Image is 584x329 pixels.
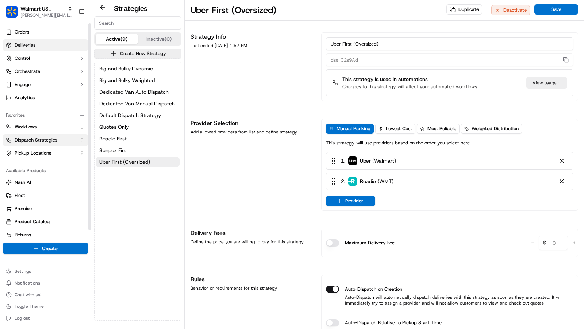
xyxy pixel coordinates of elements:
[326,152,573,170] div: 1. Uber (Walmart)
[33,69,120,77] div: Start new chat
[99,65,153,72] span: Big and Bulky Dynamic
[15,55,30,62] span: Control
[3,109,88,121] div: Favorites
[61,132,63,138] span: •
[3,177,88,188] button: Nash AI
[326,196,375,206] button: Provider
[6,192,85,199] a: Fleet
[15,150,51,156] span: Pickup Locations
[191,229,312,237] h1: Delivery Fees
[99,147,128,154] span: Senpex First
[96,75,180,85] button: Big and Bulky Weighted
[191,43,312,49] div: Last edited [DATE] 1:57 PM
[15,280,40,286] span: Notifications
[15,179,31,186] span: Nash AI
[23,132,59,138] span: [PERSON_NAME]
[15,137,57,143] span: Dispatch Strategies
[472,125,519,132] span: Weighted Distribution
[348,156,357,165] img: uber-new-logo.jpeg
[375,124,415,134] button: Lowest Cost
[96,98,180,109] a: Dedicated Van Manual Dispatch
[3,39,88,51] a: Deliveries
[99,135,127,142] span: Roadie First
[3,147,88,159] button: Pickup Locations
[3,26,88,38] a: Orders
[15,218,50,225] span: Product Catalog
[96,122,180,132] button: Quotes Only
[3,3,76,20] button: Walmart US StoresWalmart US Stores[PERSON_NAME][EMAIL_ADDRESS][DOMAIN_NAME]
[342,84,477,90] p: Changes to this strategy will affect your automated workflows
[15,42,35,49] span: Deliveries
[345,286,402,293] label: Auto-Dispatch on Creation
[15,292,41,298] span: Chat with us!
[417,124,460,134] button: Most Reliable
[15,163,56,170] span: Knowledge Base
[345,319,442,326] label: Auto-Dispatch Relative to Pickup Start Time
[69,163,117,170] span: API Documentation
[534,4,578,15] button: Save
[191,4,276,16] h1: Uber First (Oversized)
[491,5,530,15] button: Deactivate
[96,110,180,120] a: Default Dispatch Strategy
[19,47,131,54] input: Got a question? Start typing here...
[3,190,88,201] button: Fleet
[7,29,133,40] p: Welcome 👋
[326,124,374,134] button: Manual Ranking
[94,16,181,30] input: Search
[3,290,88,300] button: Chat with us!
[7,106,19,117] img: unihopllc
[337,125,370,132] span: Manual Ranking
[348,177,357,186] img: roadie-logo-v2.jpg
[360,157,396,164] span: Uber (Walmart)
[20,5,65,12] button: Walmart US Stores
[360,178,393,185] span: Roadie (WMT)
[114,3,147,13] h2: Strategies
[62,163,68,169] div: 💻
[6,179,85,186] a: Nash AI
[20,12,73,18] button: [PERSON_NAME][EMAIL_ADDRESS][DOMAIN_NAME]
[540,237,549,251] span: $
[15,94,35,101] span: Analytics
[191,285,312,291] div: Behavior or requirements for this strategy
[526,77,567,89] a: View usage
[15,68,40,75] span: Orchestrate
[15,192,25,199] span: Fleet
[329,157,396,165] div: 1 .
[6,218,85,225] a: Product Catalog
[427,125,456,132] span: Most Reliable
[99,123,129,131] span: Quotes Only
[3,165,88,177] div: Available Products
[4,160,59,173] a: 📗Knowledge Base
[51,180,88,186] a: Powered byPylon
[23,113,42,119] span: unihopllc
[191,275,312,284] h1: Rules
[7,163,13,169] div: 📗
[6,124,76,130] a: Workflows
[99,88,169,96] span: Dedicated Van Auto Dispatch
[6,137,76,143] a: Dispatch Strategies
[329,177,393,185] div: 2 .
[7,125,19,137] img: Charles Folsom
[3,229,88,241] button: Returns
[59,160,120,173] a: 💻API Documentation
[191,32,312,41] h1: Strategy Info
[191,239,312,245] div: Define the price you are willing to pay for this strategy
[3,66,88,77] button: Orchestrate
[99,100,175,107] span: Dedicated Van Manual Dispatch
[96,87,180,97] button: Dedicated Van Auto Dispatch
[3,92,88,104] a: Analytics
[6,150,76,156] a: Pickup Locations
[3,53,88,64] button: Control
[7,69,20,82] img: 1736555255976-a54dd68f-1ca7-489b-9aae-adbdc363a1c4
[3,301,88,311] button: Toggle Theme
[3,203,88,214] button: Promise
[42,245,58,252] span: Create
[33,77,100,82] div: We're available if you need us!
[6,232,85,238] a: Returns
[15,81,31,88] span: Engage
[96,145,180,155] button: Senpex First
[15,124,37,130] span: Workflows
